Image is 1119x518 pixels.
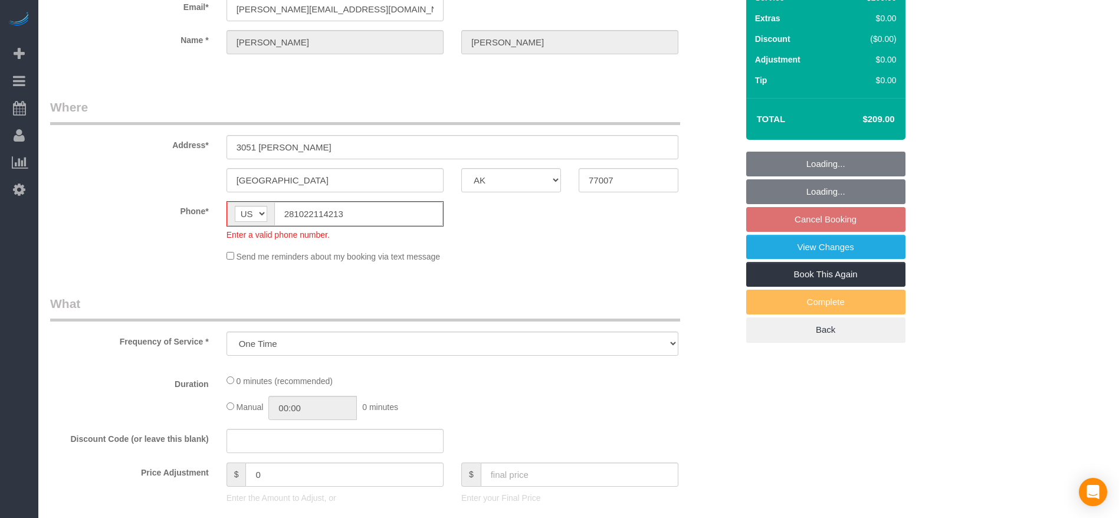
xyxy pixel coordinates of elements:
input: Last Name* [461,30,678,54]
a: Back [746,317,905,342]
label: Extras [755,12,780,24]
label: Discount [755,33,790,45]
div: $0.00 [842,54,897,65]
div: $0.00 [842,74,897,86]
input: First Name* [227,30,444,54]
label: Tip [755,74,767,86]
label: Price Adjustment [41,463,218,478]
h4: $209.00 [827,114,894,124]
div: ($0.00) [842,33,897,45]
label: Address* [41,135,218,151]
label: Duration [41,374,218,390]
label: Name * [41,30,218,46]
label: Adjustment [755,54,800,65]
label: Phone* [41,201,218,217]
label: Discount Code (or leave this blank) [41,429,218,445]
div: Enter a valid phone number. [227,227,444,241]
span: 0 minutes [362,402,398,412]
label: Frequency of Service * [41,332,218,347]
span: $ [461,463,481,487]
p: Enter the Amount to Adjust, or [227,492,444,504]
input: final price [481,463,678,487]
span: Manual [237,402,264,412]
a: Book This Again [746,262,905,287]
div: $0.00 [842,12,897,24]
strong: Total [757,114,786,124]
div: Open Intercom Messenger [1079,478,1107,506]
legend: What [50,295,680,322]
input: Phone* [274,202,443,226]
input: Zip Code* [579,168,678,192]
a: View Changes [746,235,905,260]
img: Automaid Logo [7,12,31,28]
legend: Where [50,99,680,125]
p: Enter your Final Price [461,492,678,504]
span: Send me reminders about my booking via text message [237,252,441,261]
input: City* [227,168,444,192]
span: 0 minutes (recommended) [237,376,333,386]
span: $ [227,463,246,487]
